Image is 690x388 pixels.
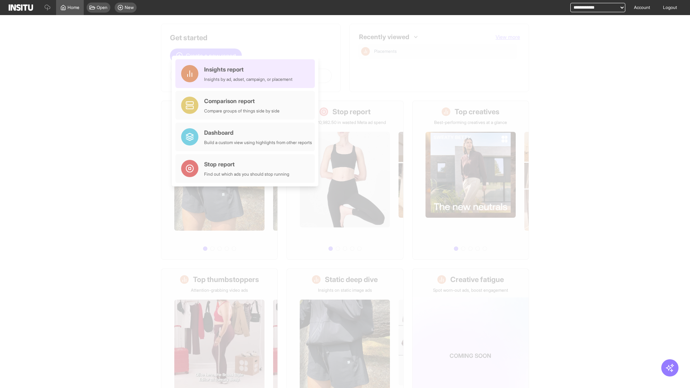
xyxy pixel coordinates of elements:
[204,160,289,168] div: Stop report
[68,5,79,10] span: Home
[204,108,280,114] div: Compare groups of things side by side
[204,128,312,137] div: Dashboard
[204,77,293,82] div: Insights by ad, adset, campaign, or placement
[204,140,312,145] div: Build a custom view using highlights from other reports
[204,171,289,177] div: Find out which ads you should stop running
[204,65,293,74] div: Insights report
[204,97,280,105] div: Comparison report
[97,5,107,10] span: Open
[9,4,33,11] img: Logo
[125,5,134,10] span: New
